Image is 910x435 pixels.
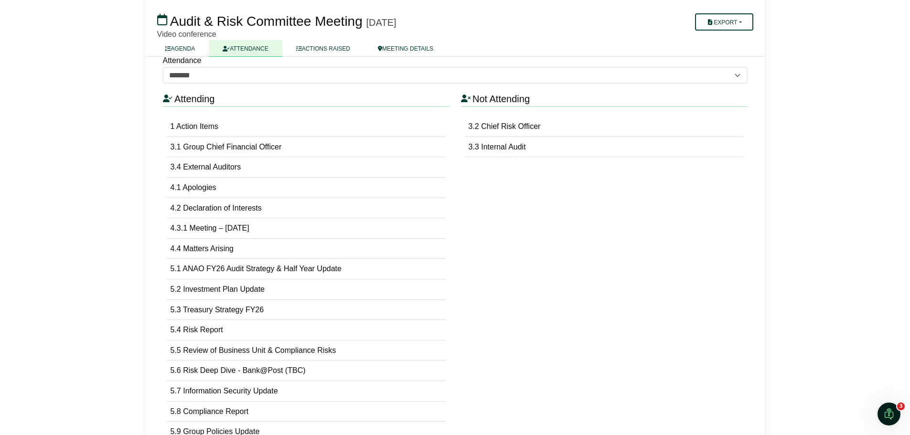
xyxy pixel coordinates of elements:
[171,244,181,253] span: 4.4
[171,306,181,314] span: 5.3
[171,143,181,151] span: 3.1
[183,285,265,293] span: Investment Plan Update
[183,387,278,395] span: Information Security Update
[171,122,175,130] span: 1
[190,224,249,232] span: Meeting – [DATE]
[695,13,753,31] button: Export
[183,366,305,374] span: Risk Deep Dive - Bank@Post (TBC)
[163,54,202,67] label: Attendance
[183,204,262,212] span: Declaration of Interests
[364,40,447,57] a: MEETING DETAILS
[481,122,540,130] span: Chief Risk Officer
[183,326,223,334] span: Risk Report
[157,30,216,38] span: Video conference
[183,244,234,253] span: Matters Arising
[183,407,248,415] span: Compliance Report
[282,40,364,57] a: ACTIONS RAISED
[182,265,342,273] span: ANAO FY26 Audit Strategy & Half Year Update
[171,163,181,171] span: 3.4
[209,40,282,57] a: ATTENDANCE
[171,326,181,334] span: 5.4
[366,17,396,28] div: [DATE]
[171,224,188,232] span: 4.3.1
[469,143,479,151] span: 3.3
[183,306,264,314] span: Treasury Strategy FY26
[182,183,216,191] span: Apologies
[469,122,479,130] span: 3.2
[183,143,281,151] span: Group Chief Financial Officer
[151,40,209,57] a: AGENDA
[176,122,218,130] span: Action Items
[897,403,905,410] span: 3
[481,143,525,151] span: Internal Audit
[171,387,181,395] span: 5.7
[183,346,336,354] span: Review of Business Unit & Compliance Risks
[171,346,181,354] span: 5.5
[171,366,181,374] span: 5.6
[171,204,181,212] span: 4.2
[170,14,363,29] span: Audit & Risk Committee Meeting
[174,94,215,104] span: Attending
[171,285,181,293] span: 5.2
[878,403,900,425] iframe: Intercom live chat
[171,183,181,191] span: 4.1
[472,94,530,104] span: Not Attending
[171,265,181,273] span: 5.1
[183,163,241,171] span: External Auditors
[171,407,181,415] span: 5.8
